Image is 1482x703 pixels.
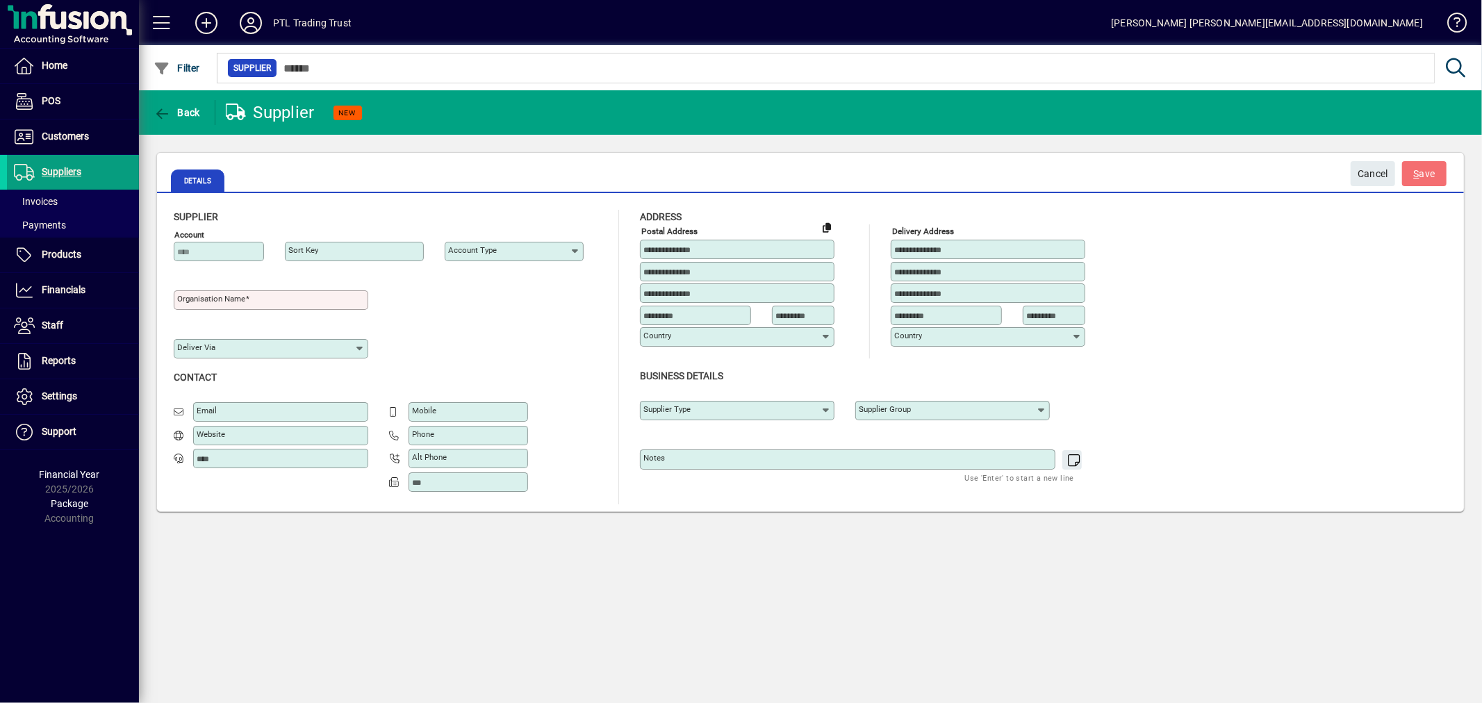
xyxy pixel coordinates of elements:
span: Financials [42,284,85,295]
button: Save [1402,161,1447,186]
button: Copy to Delivery address [816,216,838,238]
span: Staff [42,320,63,331]
span: POS [42,95,60,106]
mat-label: Notes [643,453,665,463]
span: Business details [640,370,723,381]
a: Invoices [7,190,139,213]
mat-label: Sort key [288,245,318,255]
mat-label: Email [197,406,217,415]
span: Supplier [174,211,218,222]
div: [PERSON_NAME] [PERSON_NAME][EMAIL_ADDRESS][DOMAIN_NAME] [1111,12,1423,34]
button: Profile [229,10,273,35]
a: Knowledge Base [1437,3,1465,48]
div: PTL Trading Trust [273,12,352,34]
app-page-header-button: Back [139,100,215,125]
a: Reports [7,344,139,379]
span: Financial Year [40,469,100,480]
mat-label: Account [174,230,204,240]
mat-label: Organisation name [177,294,245,304]
span: Suppliers [42,166,81,177]
button: Filter [150,56,204,81]
span: Home [42,60,67,71]
mat-label: Supplier type [643,404,691,414]
span: S [1414,168,1419,179]
button: Back [150,100,204,125]
a: Customers [7,119,139,154]
a: Home [7,49,139,83]
a: Support [7,415,139,449]
mat-label: Supplier group [859,404,911,414]
a: Staff [7,308,139,343]
span: Supplier [233,61,271,75]
a: Settings [7,379,139,414]
a: Financials [7,273,139,308]
span: Cancel [1358,163,1388,185]
a: Products [7,238,139,272]
mat-label: Website [197,429,225,439]
mat-hint: Use 'Enter' to start a new line [965,470,1074,486]
button: Add [184,10,229,35]
div: Supplier [226,101,315,124]
span: Contact [174,372,217,383]
mat-label: Country [643,331,671,340]
span: Filter [154,63,200,74]
mat-label: Country [894,331,922,340]
button: Cancel [1351,161,1395,186]
span: Invoices [14,196,58,207]
a: POS [7,84,139,119]
mat-label: Account Type [448,245,497,255]
mat-label: Mobile [412,406,436,415]
span: Address [640,211,682,222]
span: Settings [42,390,77,402]
span: NEW [339,108,356,117]
span: Support [42,426,76,437]
span: Reports [42,355,76,366]
span: ave [1414,163,1435,185]
span: Customers [42,131,89,142]
mat-label: Phone [412,429,434,439]
mat-label: Alt Phone [412,452,447,462]
span: Back [154,107,200,118]
span: Details [171,169,224,192]
span: Package [51,498,88,509]
a: Payments [7,213,139,237]
span: Payments [14,220,66,231]
mat-label: Deliver via [177,342,215,352]
span: Products [42,249,81,260]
